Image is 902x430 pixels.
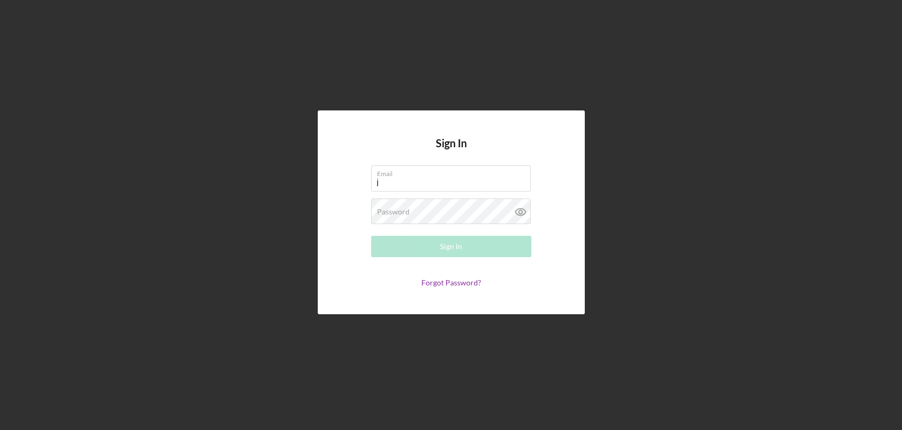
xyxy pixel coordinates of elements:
[377,166,531,178] label: Email
[371,236,531,257] button: Sign In
[421,278,481,287] a: Forgot Password?
[440,236,462,257] div: Sign In
[377,208,410,216] label: Password
[436,137,467,165] h4: Sign In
